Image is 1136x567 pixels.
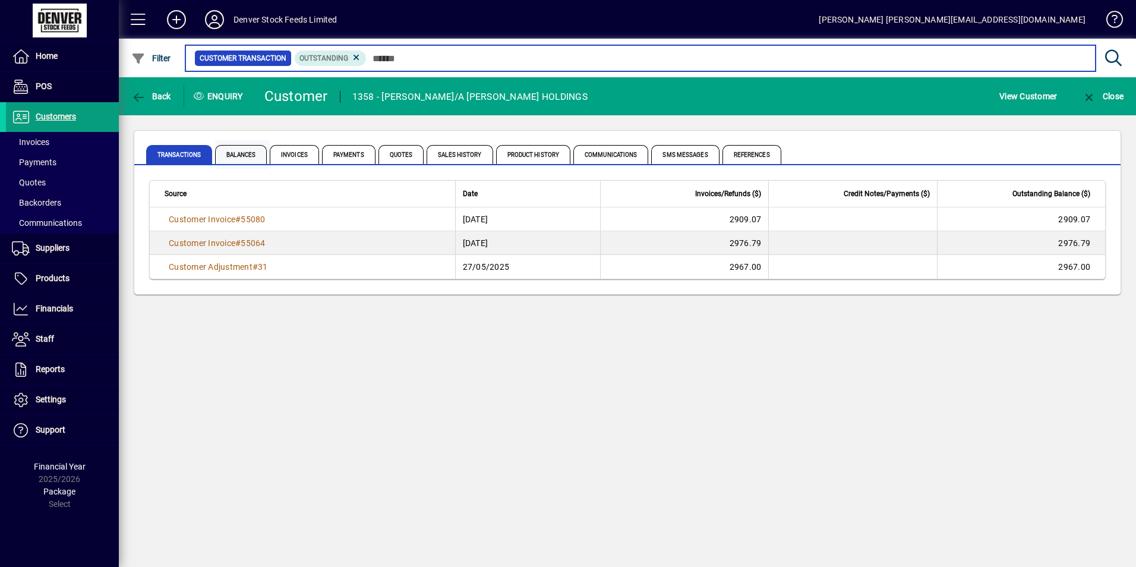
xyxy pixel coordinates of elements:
[270,145,319,164] span: Invoices
[165,213,270,226] a: Customer Invoice#55080
[131,92,171,101] span: Back
[165,237,270,250] a: Customer Invoice#55064
[455,231,600,255] td: [DATE]
[165,260,272,273] a: Customer Adjustment#31
[119,86,184,107] app-page-header-button: Back
[169,215,235,224] span: Customer Invoice
[36,395,66,404] span: Settings
[299,54,348,62] span: Outstanding
[36,112,76,121] span: Customers
[12,218,82,228] span: Communications
[427,145,493,164] span: Sales History
[455,255,600,279] td: 27/05/2025
[36,425,65,434] span: Support
[165,187,187,200] span: Source
[6,72,119,102] a: POS
[496,145,571,164] span: Product History
[6,193,119,213] a: Backorders
[233,10,337,29] div: Denver Stock Feeds Limited
[241,215,265,224] span: 55080
[6,234,119,263] a: Suppliers
[36,273,70,283] span: Products
[128,48,174,69] button: Filter
[999,87,1057,106] span: View Customer
[195,9,233,30] button: Profile
[937,207,1105,231] td: 2909.07
[258,262,268,272] span: 31
[996,86,1060,107] button: View Customer
[36,304,73,313] span: Financials
[1082,92,1124,101] span: Close
[12,198,61,207] span: Backorders
[6,213,119,233] a: Communications
[1097,2,1121,41] a: Knowledge Base
[12,178,46,187] span: Quotes
[235,215,241,224] span: #
[1079,86,1126,107] button: Close
[6,172,119,193] a: Quotes
[169,238,235,248] span: Customer Invoice
[937,255,1105,279] td: 2967.00
[463,187,478,200] span: Date
[36,334,54,344] span: Staff
[463,187,593,200] div: Date
[573,145,648,164] span: Communications
[253,262,258,272] span: #
[241,238,265,248] span: 55064
[6,132,119,152] a: Invoices
[264,87,328,106] div: Customer
[819,10,1085,29] div: [PERSON_NAME] [PERSON_NAME][EMAIL_ADDRESS][DOMAIN_NAME]
[600,255,768,279] td: 2967.00
[6,152,119,172] a: Payments
[322,145,375,164] span: Payments
[378,145,424,164] span: Quotes
[352,87,588,106] div: 1358 - [PERSON_NAME]/A [PERSON_NAME] HOLDINGS
[146,145,212,164] span: Transactions
[844,187,930,200] span: Credit Notes/Payments ($)
[6,385,119,415] a: Settings
[6,325,119,354] a: Staff
[36,243,70,253] span: Suppliers
[1069,86,1136,107] app-page-header-button: Close enquiry
[1012,187,1090,200] span: Outstanding Balance ($)
[6,294,119,324] a: Financials
[6,355,119,385] a: Reports
[36,81,52,91] span: POS
[12,137,49,147] span: Invoices
[36,364,65,374] span: Reports
[184,87,255,106] div: Enquiry
[695,187,761,200] span: Invoices/Refunds ($)
[128,86,174,107] button: Back
[600,207,768,231] td: 2909.07
[43,487,75,496] span: Package
[651,145,719,164] span: SMS Messages
[6,42,119,71] a: Home
[6,264,119,294] a: Products
[157,9,195,30] button: Add
[12,157,56,167] span: Payments
[295,51,367,66] mat-chip: Outstanding Status: Outstanding
[36,51,58,61] span: Home
[722,145,781,164] span: References
[937,231,1105,255] td: 2976.79
[131,53,171,63] span: Filter
[455,207,600,231] td: [DATE]
[215,145,267,164] span: Balances
[169,262,253,272] span: Customer Adjustment
[34,462,86,471] span: Financial Year
[600,231,768,255] td: 2976.79
[6,415,119,445] a: Support
[235,238,241,248] span: #
[200,52,286,64] span: Customer Transaction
